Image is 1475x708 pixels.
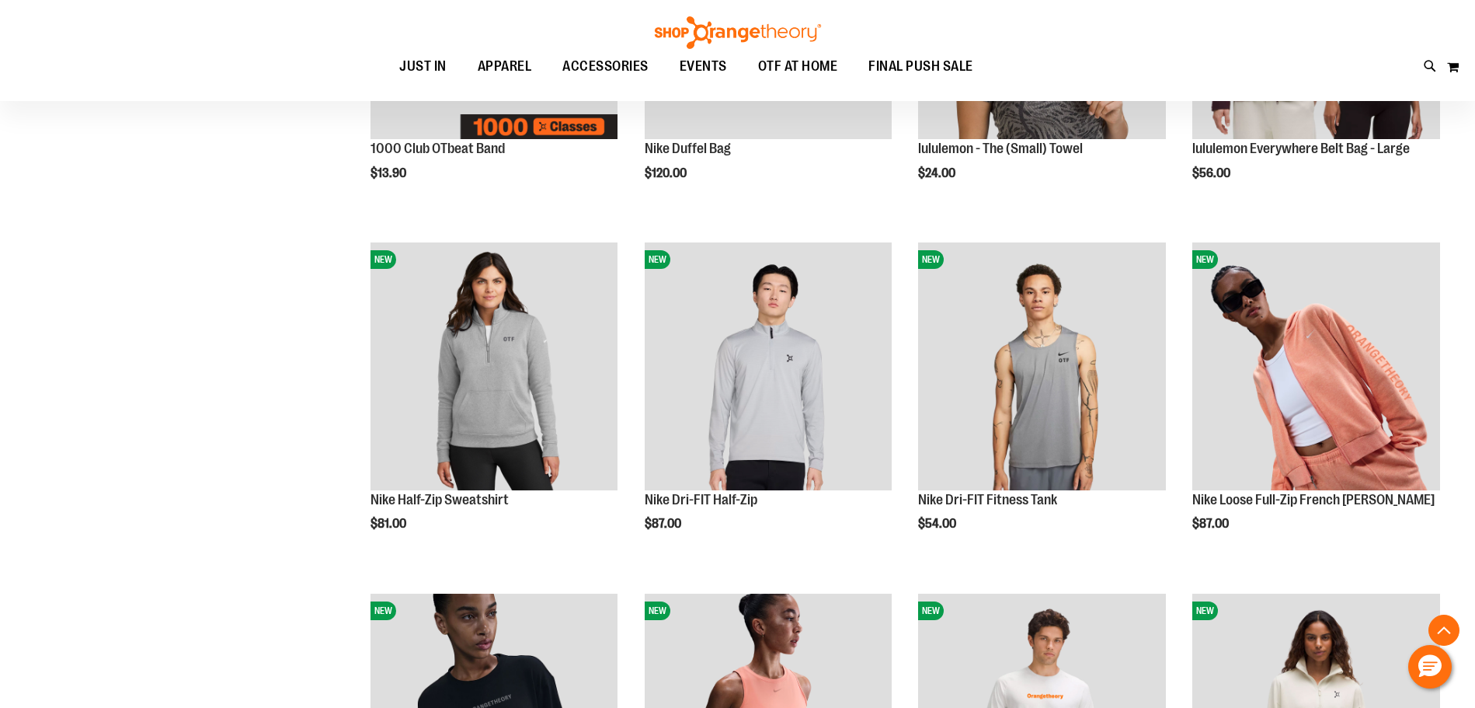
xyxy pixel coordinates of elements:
a: 1000 Club OTbeat Band [370,141,505,156]
img: Nike Dri-FIT Fitness Tank [918,242,1166,490]
span: $13.90 [370,166,409,180]
a: Nike Dri-FIT Fitness TankNEW [918,242,1166,493]
span: NEW [918,250,944,269]
a: Nike Dri-FIT Half-ZipNEW [645,242,892,493]
div: product [1185,235,1448,571]
span: NEW [645,602,670,620]
a: JUST IN [384,49,462,84]
button: Hello, have a question? Let’s chat. [1408,645,1452,689]
span: $54.00 [918,517,958,531]
span: JUST IN [399,49,447,84]
a: Nike Dri-FIT Half-Zip [645,492,757,507]
a: FINAL PUSH SALE [853,49,989,85]
div: product [363,235,626,571]
span: $87.00 [645,517,684,531]
img: Nike Dri-FIT Half-Zip [645,242,892,490]
img: Nike Loose Full-Zip French Terry Hoodie [1192,242,1440,490]
a: Nike Half-Zip SweatshirtNEW [370,242,618,493]
span: OTF AT HOME [758,49,838,84]
a: lululemon - The (Small) Towel [918,141,1083,156]
a: Nike Half-Zip Sweatshirt [370,492,509,507]
span: $87.00 [1192,517,1231,531]
a: Nike Duffel Bag [645,141,731,156]
img: Shop Orangetheory [652,16,823,49]
span: NEW [370,250,396,269]
a: lululemon Everywhere Belt Bag - Large [1192,141,1410,156]
a: Nike Loose Full-Zip French Terry HoodieNEW [1192,242,1440,493]
span: NEW [1192,250,1218,269]
a: EVENTS [664,49,743,85]
div: product [637,235,900,571]
a: Nike Dri-FIT Fitness Tank [918,492,1057,507]
span: $56.00 [1192,166,1233,180]
span: $120.00 [645,166,689,180]
a: APPAREL [462,49,548,85]
span: NEW [645,250,670,269]
span: NEW [370,602,396,620]
span: $24.00 [918,166,958,180]
span: APPAREL [478,49,532,84]
button: Back To Top [1428,615,1459,646]
span: $81.00 [370,517,409,531]
a: Nike Loose Full-Zip French [PERSON_NAME] [1192,492,1435,507]
span: ACCESSORIES [562,49,649,84]
a: ACCESSORIES [547,49,664,85]
span: FINAL PUSH SALE [868,49,973,84]
span: NEW [1192,602,1218,620]
div: product [910,235,1174,571]
span: EVENTS [680,49,727,84]
img: Nike Half-Zip Sweatshirt [370,242,618,490]
a: OTF AT HOME [743,49,854,85]
span: NEW [918,602,944,620]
